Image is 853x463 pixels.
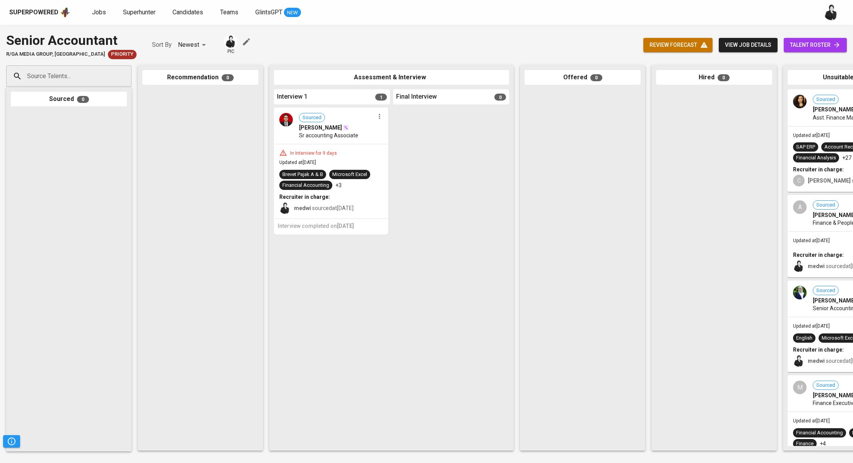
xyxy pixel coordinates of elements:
[282,171,323,178] div: Brevet Pajak A & B
[808,263,825,269] b: medwi
[279,194,330,200] b: Recruiter in charge:
[123,9,156,16] span: Superhunter
[793,238,830,243] span: Updated at [DATE]
[279,113,293,126] img: c4ea982570ce2b8e8e011b085a0f83f4.jpg
[299,124,342,132] span: [PERSON_NAME]
[9,8,58,17] div: Superpowered
[282,182,329,189] div: Financial Accounting
[725,40,771,50] span: view job details
[796,154,836,162] div: Financial Analysis
[650,40,706,50] span: review forecast
[718,74,730,81] span: 0
[60,7,70,18] img: app logo
[793,418,830,424] span: Updated at [DATE]
[277,92,308,101] span: Interview 1
[590,74,602,81] span: 0
[808,358,825,364] b: medwi
[793,381,807,394] div: M
[178,38,209,52] div: Newest
[173,8,205,17] a: Candidates
[152,40,172,50] p: Sort By
[274,70,509,85] div: Assessment & Interview
[842,154,851,162] p: +27
[224,35,238,55] div: pic
[793,175,805,186] div: C
[299,114,325,121] span: Sourced
[796,335,812,342] div: English
[808,178,851,184] b: [PERSON_NAME]
[793,200,807,214] div: A
[255,9,282,16] span: GlintsGPT
[299,132,358,139] span: Sr accounting Associate
[178,40,199,50] p: Newest
[784,38,847,52] a: talent roster
[127,75,129,77] button: Open
[525,70,641,85] div: Offered
[343,125,349,131] img: magic_wand.svg
[824,5,839,20] img: medwi@glints.com
[274,108,388,234] div: Sourced[PERSON_NAME]Sr accounting AssociateIn Interview for 9 daysUpdated at[DATE]Brevet Pajak A ...
[173,9,203,16] span: Candidates
[278,222,385,231] h6: Interview completed on
[222,74,234,81] span: 0
[123,8,157,17] a: Superhunter
[255,8,301,17] a: GlintsGPT NEW
[375,94,387,101] span: 1
[6,31,137,50] div: Senior Accountant
[793,133,830,138] span: Updated at [DATE]
[279,202,291,214] img: medwi@glints.com
[11,92,127,107] div: Sourced
[793,166,844,173] b: Recruiter in charge:
[287,150,340,157] div: In Interview for 9 days
[793,252,844,258] b: Recruiter in charge:
[77,96,89,103] span: 0
[793,323,830,329] span: Updated at [DATE]
[108,51,137,58] span: Priority
[9,7,70,18] a: Superpoweredapp logo
[284,9,301,17] span: NEW
[494,94,506,101] span: 0
[6,51,105,58] span: R/GA MEDIA GROUP, [GEOGRAPHIC_DATA]
[335,181,342,189] p: +3
[3,435,20,448] button: Pipeline Triggers
[643,38,713,52] button: review forecast
[294,205,354,211] span: sourced at [DATE]
[813,382,838,389] span: Sourced
[332,171,367,178] div: Microsoft Excel
[820,440,826,448] p: +4
[719,38,778,52] button: view job details
[790,40,841,50] span: talent roster
[793,286,807,299] img: 1ade639970a0a26d49234b84af85db3b.jpg
[793,260,805,272] img: medwi@glints.com
[337,223,354,229] span: [DATE]
[813,287,838,294] span: Sourced
[92,8,108,17] a: Jobs
[656,70,772,85] div: Hired
[813,202,838,209] span: Sourced
[142,70,258,85] div: Recommendation
[279,160,316,165] span: Updated at [DATE]
[793,347,844,353] b: Recruiter in charge:
[225,36,237,48] img: medwi@glints.com
[813,96,838,103] span: Sourced
[396,92,437,101] span: Final Interview
[220,8,240,17] a: Teams
[796,440,814,448] div: Finance
[294,205,311,211] b: medwi
[793,95,807,108] img: a8f123cc90747476eaeda2bb2cf04359.jpg
[793,355,805,367] img: medwi@glints.com
[108,50,137,59] div: New Job received from Demand Team
[220,9,238,16] span: Teams
[796,429,843,437] div: Financial Accounting
[92,9,106,16] span: Jobs
[796,144,815,151] div: SAP ERP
